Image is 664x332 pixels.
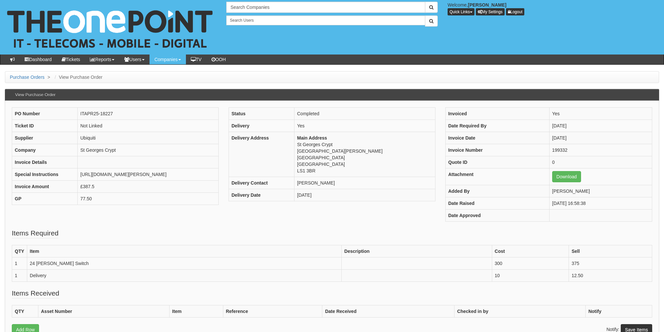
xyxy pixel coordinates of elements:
[297,135,327,141] b: Main Address
[10,75,45,80] a: Purchase Orders
[506,8,525,15] a: Logout
[549,107,652,120] td: Yes
[569,257,652,269] td: 375
[20,55,57,64] a: Dashboard
[78,192,219,205] td: 77.50
[446,168,550,185] th: Attachment
[85,55,119,64] a: Reports
[38,305,170,317] th: Asset Number
[549,144,652,156] td: 199332
[12,192,78,205] th: GP
[446,197,550,209] th: Date Raised
[12,245,27,257] th: QTY
[226,15,425,25] input: Search Users
[57,55,85,64] a: Tickets
[223,305,322,317] th: Reference
[12,144,78,156] th: Company
[294,107,435,120] td: Completed
[446,156,550,168] th: Quote ID
[294,132,435,177] td: St Georges Crypt [GEOGRAPHIC_DATA][PERSON_NAME] [GEOGRAPHIC_DATA] [GEOGRAPHIC_DATA] LS1 3BR
[78,120,219,132] td: Not Linked
[294,189,435,201] td: [DATE]
[446,132,550,144] th: Invoice Date
[12,180,78,192] th: Invoice Amount
[446,107,550,120] th: Invoiced
[492,269,569,281] td: 10
[46,75,52,80] span: >
[12,228,58,238] legend: Items Required
[170,305,223,317] th: Item
[448,8,474,15] button: Quick Links
[12,168,78,180] th: Special Instructions
[446,209,550,221] th: Date Approved
[294,120,435,132] td: Yes
[12,305,38,317] th: QTY
[27,269,341,281] td: Delivery
[446,120,550,132] th: Date Required By
[27,257,341,269] td: 24 [PERSON_NAME] Switch
[186,55,207,64] a: TV
[12,288,59,299] legend: Items Received
[12,132,78,144] th: Supplier
[78,107,219,120] td: ITAPR25-18227
[226,2,425,13] input: Search Companies
[207,55,231,64] a: OOH
[12,107,78,120] th: PO Number
[549,197,652,209] td: [DATE] 16:58:38
[342,245,492,257] th: Description
[569,245,652,257] th: Sell
[119,55,150,64] a: Users
[492,245,569,257] th: Cost
[454,305,586,317] th: Checked in by
[322,305,454,317] th: Date Received
[229,189,294,201] th: Delivery Date
[229,132,294,177] th: Delivery Address
[12,269,27,281] td: 1
[468,2,506,8] b: [PERSON_NAME]
[12,89,59,100] h3: View Purchase Order
[150,55,186,64] a: Companies
[78,180,219,192] td: £387.5
[78,132,219,144] td: Ubiquiti
[586,305,652,317] th: Notify
[27,245,341,257] th: Item
[229,120,294,132] th: Delivery
[294,177,435,189] td: [PERSON_NAME]
[549,120,652,132] td: [DATE]
[549,132,652,144] td: [DATE]
[446,185,550,197] th: Added By
[552,171,581,182] a: Download
[229,107,294,120] th: Status
[549,185,652,197] td: [PERSON_NAME]
[443,2,664,15] div: Welcome,
[229,177,294,189] th: Delivery Contact
[549,156,652,168] td: 0
[492,257,569,269] td: 300
[12,156,78,168] th: Invoice Details
[78,144,219,156] td: St Georges Crypt
[476,8,505,15] a: My Settings
[446,144,550,156] th: Invoice Number
[569,269,652,281] td: 12.50
[12,257,27,269] td: 1
[78,168,219,180] td: [URL][DOMAIN_NAME][PERSON_NAME]
[12,120,78,132] th: Ticket ID
[53,74,103,80] li: View Purchase Order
